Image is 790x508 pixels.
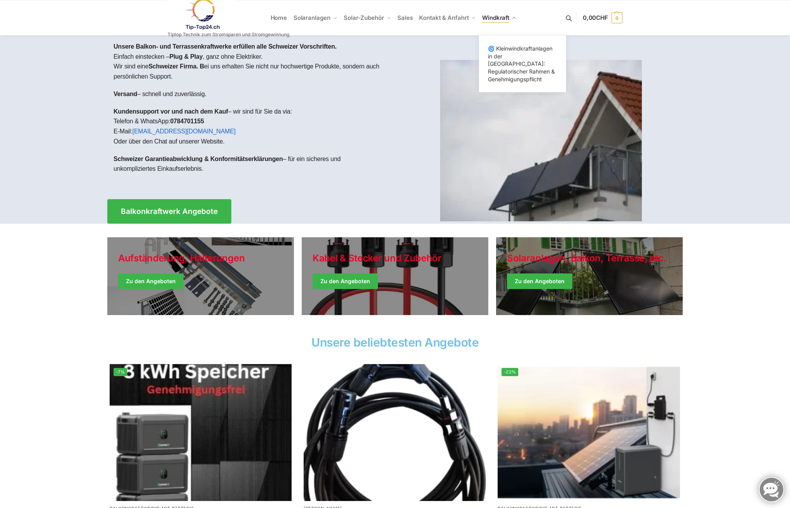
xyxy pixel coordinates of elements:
strong: Plug & Play [170,53,203,60]
div: Einfach einstecken – , ganz ohne Elektriker. [107,35,395,187]
a: Sales [394,0,416,35]
strong: Kundensupport vor und nach dem Kauf [114,108,228,115]
span: Balkonkraftwerk Angebote [121,208,218,215]
img: Home 5 [110,364,292,501]
span: CHF [596,14,608,21]
a: [EMAIL_ADDRESS][DOMAIN_NAME] [132,128,236,135]
a: Holiday Style [107,237,294,315]
strong: Unsere Balkon- und Terrassenkraftwerke erfüllen alle Schweizer Vorschriften. [114,43,337,50]
a: 🌀 Kleinwindkraftanlagen in der [GEOGRAPHIC_DATA]: Regulatorischer Rahmen & Genehmigungspflicht [484,43,561,84]
p: – schnell und zuverlässig. [114,89,389,99]
a: Windkraft [479,0,520,35]
span: 🌀 Kleinwindkraftanlagen in der [GEOGRAPHIC_DATA]: Regulatorischer Rahmen & Genehmigungspflicht [488,45,555,82]
span: Sales [397,14,413,21]
img: Home 7 [498,364,680,501]
a: 0,00CHF 0 [583,6,622,30]
a: Holiday Style [302,237,488,315]
img: Home 6 [304,364,486,501]
p: – wir sind für Sie da via: Telefon & WhatsApp: E-Mail: Oder über den Chat auf unserer Website. [114,107,389,146]
strong: 0784701155 [170,118,204,124]
strong: Schweizer Garantieabwicklung & Konformitätserklärungen [114,156,283,162]
a: Winter Jackets [496,237,683,315]
img: Home 1 [440,60,642,221]
span: Windkraft [482,14,509,21]
a: Solaranlagen [290,0,340,35]
strong: Versand [114,91,137,97]
a: Balkonkraftwerk Angebote [107,199,231,224]
strong: Schweizer Firma. B [149,63,204,70]
span: Kontakt & Anfahrt [419,14,468,21]
a: Solar-Verlängerungskabel [304,364,486,501]
p: Wir sind eine ei uns erhalten Sie nicht nur hochwertige Produkte, sondern auch persönlichen Support. [114,61,389,81]
span: 0,00 [583,14,608,21]
a: Solar-Zubehör [341,0,394,35]
a: Kontakt & Anfahrt [416,0,479,35]
p: Tiptop Technik zum Stromsparen und Stromgewinnung [168,32,289,37]
a: -22%Balkonkraftwerk mit Marstek Speicher [498,364,680,501]
span: Solar-Zubehör [344,14,384,21]
a: -7%Steckerkraftwerk mit 8 KW Speicher und 8 Solarmodulen mit 3600 Watt [110,364,292,501]
h2: Unsere beliebtesten Angebote [107,336,683,348]
p: – für ein sicheres und unkompliziertes Einkaufserlebnis. [114,154,389,174]
span: 0 [612,12,622,23]
span: Solaranlagen [294,14,330,21]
